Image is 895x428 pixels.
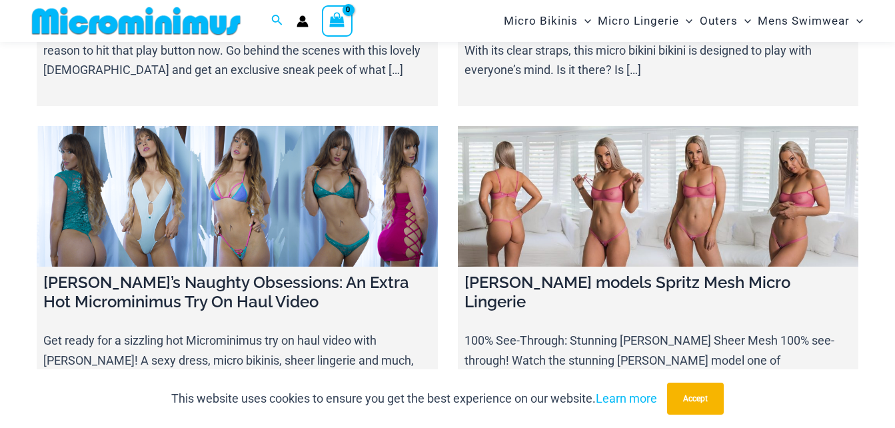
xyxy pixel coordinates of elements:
a: View Shopping Cart, empty [322,5,353,36]
img: MM SHOP LOGO FLAT [27,6,246,36]
span: Menu Toggle [738,4,751,38]
a: Scarlet’s Naughty Obsessions: An Extra Hot Microminimus Try On Haul Video [37,126,438,267]
span: Micro Bikinis [504,4,578,38]
span: Menu Toggle [679,4,692,38]
a: Search icon link [271,13,283,29]
a: Mens SwimwearMenu ToggleMenu Toggle [754,4,866,38]
nav: Site Navigation [498,2,868,40]
span: Mens Swimwear [758,4,850,38]
a: OutersMenu ToggleMenu Toggle [696,4,754,38]
button: Accept [667,383,724,415]
h4: [PERSON_NAME]’s Naughty Obsessions: An Extra Hot Microminimus Try On Haul Video [43,273,431,312]
a: Micro LingerieMenu ToggleMenu Toggle [594,4,696,38]
a: Account icon link [297,15,309,27]
span: Outers [700,4,738,38]
span: Menu Toggle [850,4,863,38]
span: Micro Lingerie [598,4,679,38]
a: Sammy models Spritz Mesh Micro Lingerie [458,126,859,267]
a: Micro BikinisMenu ToggleMenu Toggle [500,4,594,38]
span: Menu Toggle [578,4,591,38]
p: This website uses cookies to ensure you get the best experience on our website. [171,389,657,409]
a: Learn more [596,391,657,405]
h4: [PERSON_NAME] models Spritz Mesh Micro Lingerie [464,273,852,312]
